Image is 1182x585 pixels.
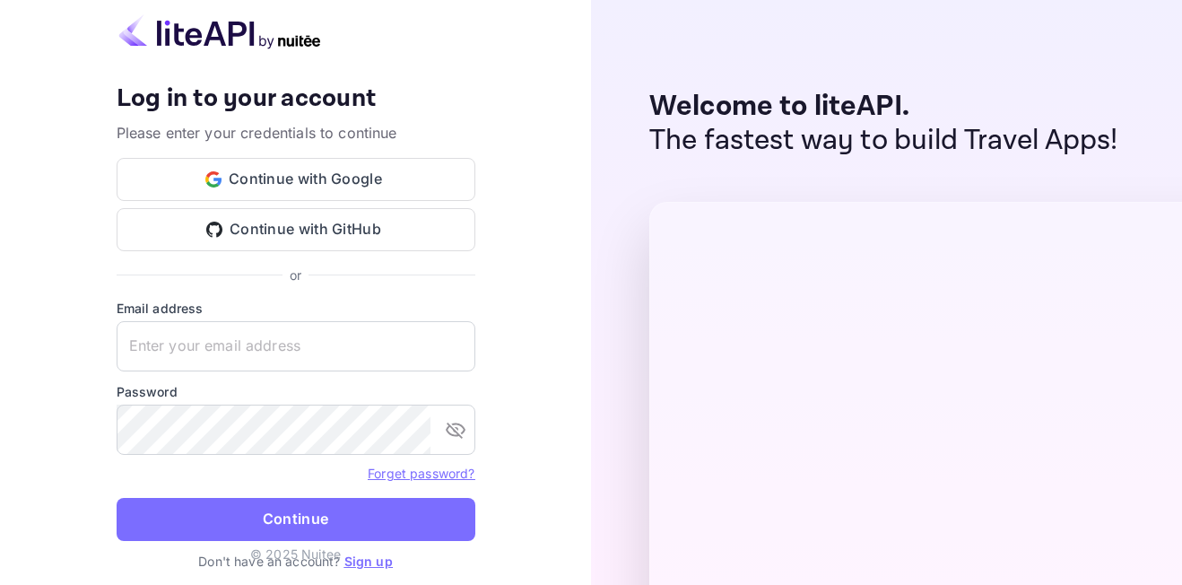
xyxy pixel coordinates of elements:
h4: Log in to your account [117,83,475,115]
label: Email address [117,299,475,318]
p: Welcome to liteAPI. [649,90,1118,124]
input: Enter your email address [117,321,475,371]
label: Password [117,382,475,401]
button: Continue with GitHub [117,208,475,251]
button: Continue with Google [117,158,475,201]
p: or [290,266,301,284]
a: Forget password? [368,464,474,482]
p: © 2025 Nuitee [250,545,341,563]
a: Sign up [344,554,393,569]
button: Continue [117,498,475,541]
p: Please enter your credentials to continue [117,122,475,144]
button: toggle password visibility [438,412,474,448]
p: Don't have an account? [117,552,475,571]
a: Forget password? [368,466,474,481]
p: The fastest way to build Travel Apps! [649,124,1118,158]
img: liteapi [117,14,323,49]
